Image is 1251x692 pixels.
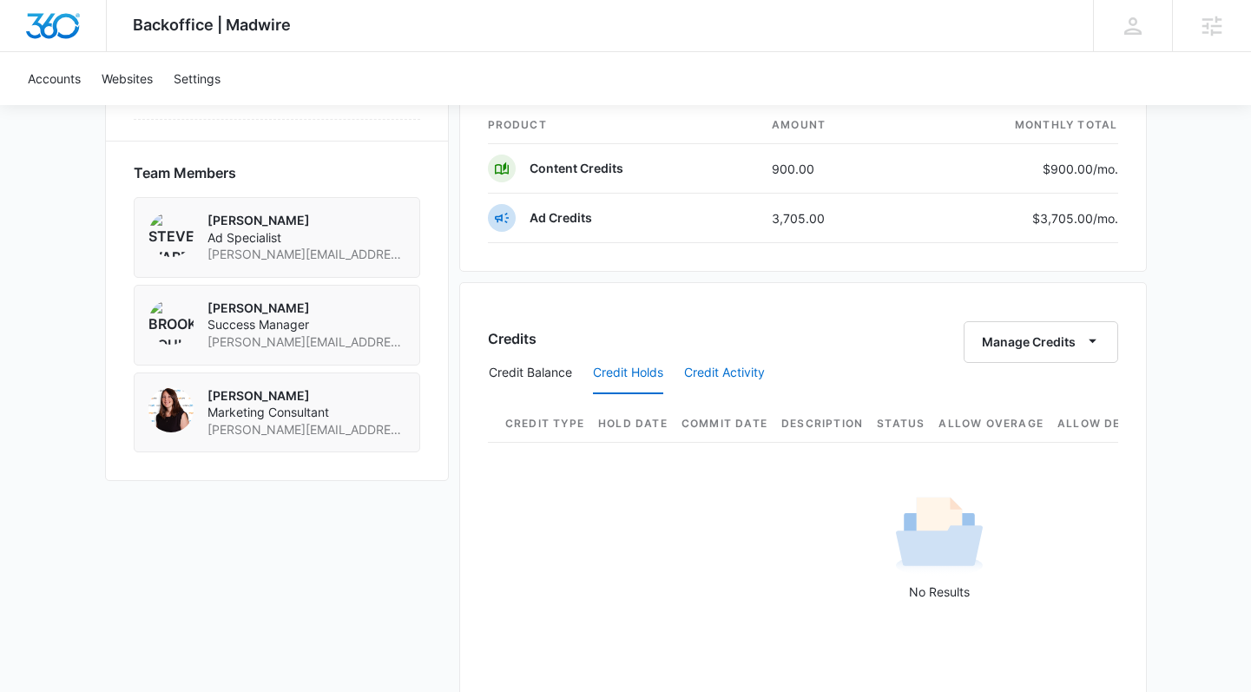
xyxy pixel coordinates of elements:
span: Team Members [134,162,236,183]
span: Allow Overage [938,416,1044,432]
img: No Results [896,491,983,578]
button: Credit Activity [684,353,765,394]
img: Elizabeth Berndt [148,387,194,432]
a: Websites [91,52,163,105]
p: [PERSON_NAME] [207,300,405,317]
button: Credit Balance [489,353,572,394]
p: [PERSON_NAME] [207,212,405,229]
span: Backoffice | Madwire [133,16,291,34]
span: /mo. [1093,211,1118,226]
span: [PERSON_NAME][EMAIL_ADDRESS][PERSON_NAME][DOMAIN_NAME] [207,246,405,263]
span: Description [781,416,863,432]
img: Brooke Poulson [148,300,194,345]
button: Manage Credits [964,321,1118,363]
span: Ad Specialist [207,229,405,247]
span: Credit Type [505,416,584,432]
td: 900.00 [758,144,906,194]
a: Settings [163,52,231,105]
span: Allow Deficit [1057,416,1152,432]
p: Content Credits [530,160,623,177]
span: Commit Date [681,416,767,432]
th: amount [758,107,906,144]
span: Hold Date [598,416,668,432]
th: product [488,107,759,144]
p: [PERSON_NAME] [207,387,405,405]
td: 3,705.00 [758,194,906,243]
span: Success Manager [207,316,405,333]
span: Marketing Consultant [207,404,405,421]
span: Status [877,416,925,432]
p: $3,705.00 [1032,209,1118,227]
h3: Credits [488,328,537,349]
span: [PERSON_NAME][EMAIL_ADDRESS][PERSON_NAME][DOMAIN_NAME] [207,421,405,438]
p: Ad Credits [530,209,592,227]
img: Steven Warren [148,212,194,257]
span: /mo. [1093,161,1118,176]
p: $900.00 [1037,160,1118,178]
span: [PERSON_NAME][EMAIL_ADDRESS][PERSON_NAME][DOMAIN_NAME] [207,333,405,351]
a: Accounts [17,52,91,105]
button: Credit Holds [593,353,663,394]
th: monthly total [906,107,1118,144]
